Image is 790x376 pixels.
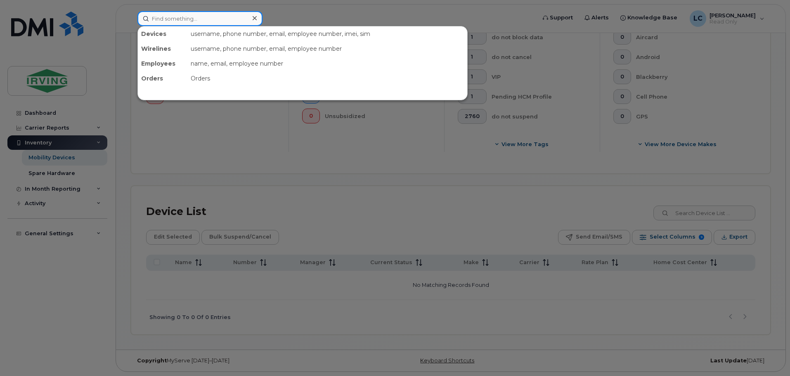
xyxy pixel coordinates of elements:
div: username, phone number, email, employee number [187,41,467,56]
div: Wirelines [138,41,187,56]
div: Devices [138,26,187,41]
div: Orders [187,71,467,86]
div: username, phone number, email, employee number, imei, sim [187,26,467,41]
div: Orders [138,71,187,86]
input: Find something... [137,11,263,26]
div: Employees [138,56,187,71]
div: name, email, employee number [187,56,467,71]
